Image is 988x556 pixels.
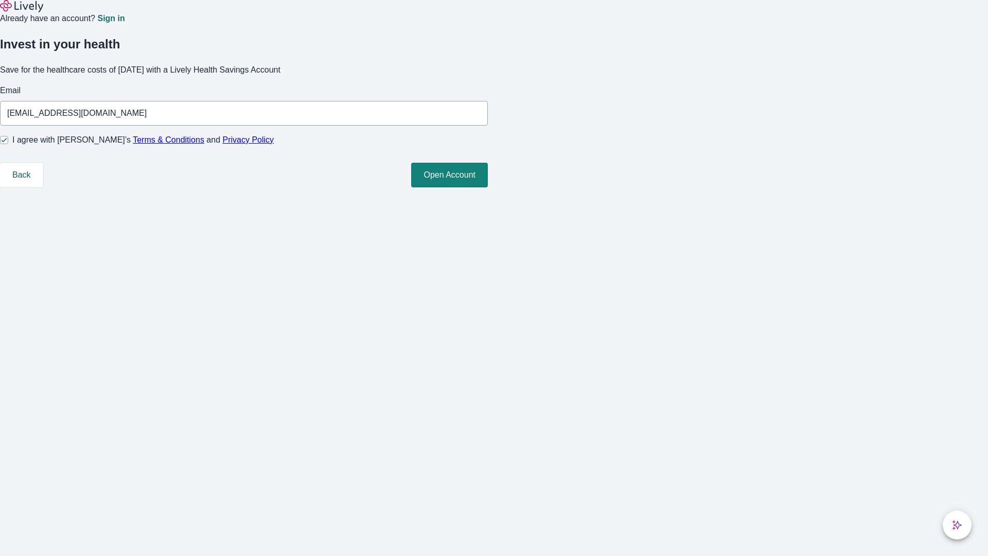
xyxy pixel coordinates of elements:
button: Open Account [411,163,488,187]
a: Sign in [97,14,125,23]
button: chat [943,511,972,540]
svg: Lively AI Assistant [952,520,962,530]
a: Terms & Conditions [133,135,204,144]
a: Privacy Policy [223,135,274,144]
span: I agree with [PERSON_NAME]’s and [12,134,274,146]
